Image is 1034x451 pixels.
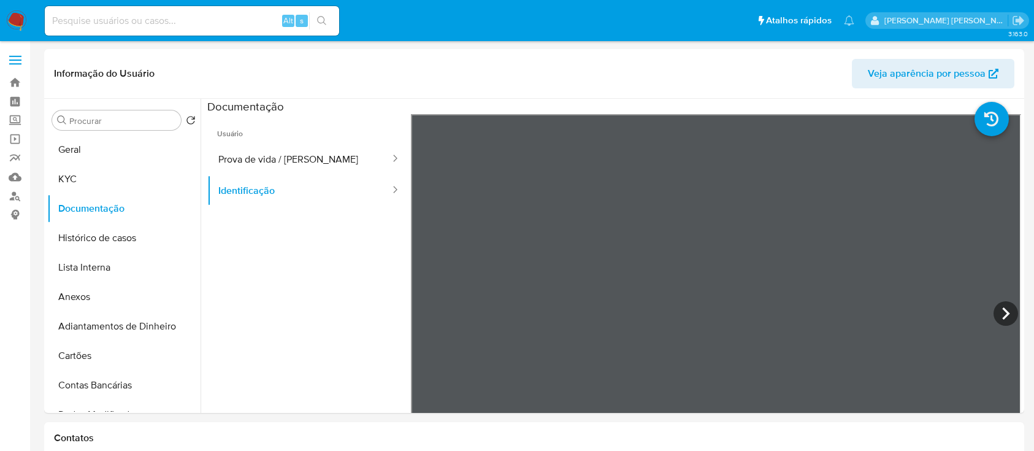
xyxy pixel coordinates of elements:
a: Notificações [844,15,854,26]
button: Histórico de casos [47,223,201,253]
a: Sair [1012,14,1025,27]
button: Documentação [47,194,201,223]
span: Atalhos rápidos [766,14,832,27]
button: Anexos [47,282,201,312]
button: Adiantamentos de Dinheiro [47,312,201,341]
p: anna.almeida@mercadopago.com.br [884,15,1008,26]
button: Procurar [57,115,67,125]
span: s [300,15,304,26]
input: Procurar [69,115,176,126]
button: KYC [47,164,201,194]
span: Veja aparência por pessoa [868,59,986,88]
input: Pesquise usuários ou casos... [45,13,339,29]
button: Geral [47,135,201,164]
button: Contas Bancárias [47,371,201,400]
button: search-icon [309,12,334,29]
button: Cartões [47,341,201,371]
button: Dados Modificados [47,400,201,430]
button: Lista Interna [47,253,201,282]
span: Alt [283,15,293,26]
button: Veja aparência por pessoa [852,59,1014,88]
button: Retornar ao pedido padrão [186,115,196,129]
h1: Informação do Usuário [54,67,155,80]
h1: Contatos [54,432,1014,444]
